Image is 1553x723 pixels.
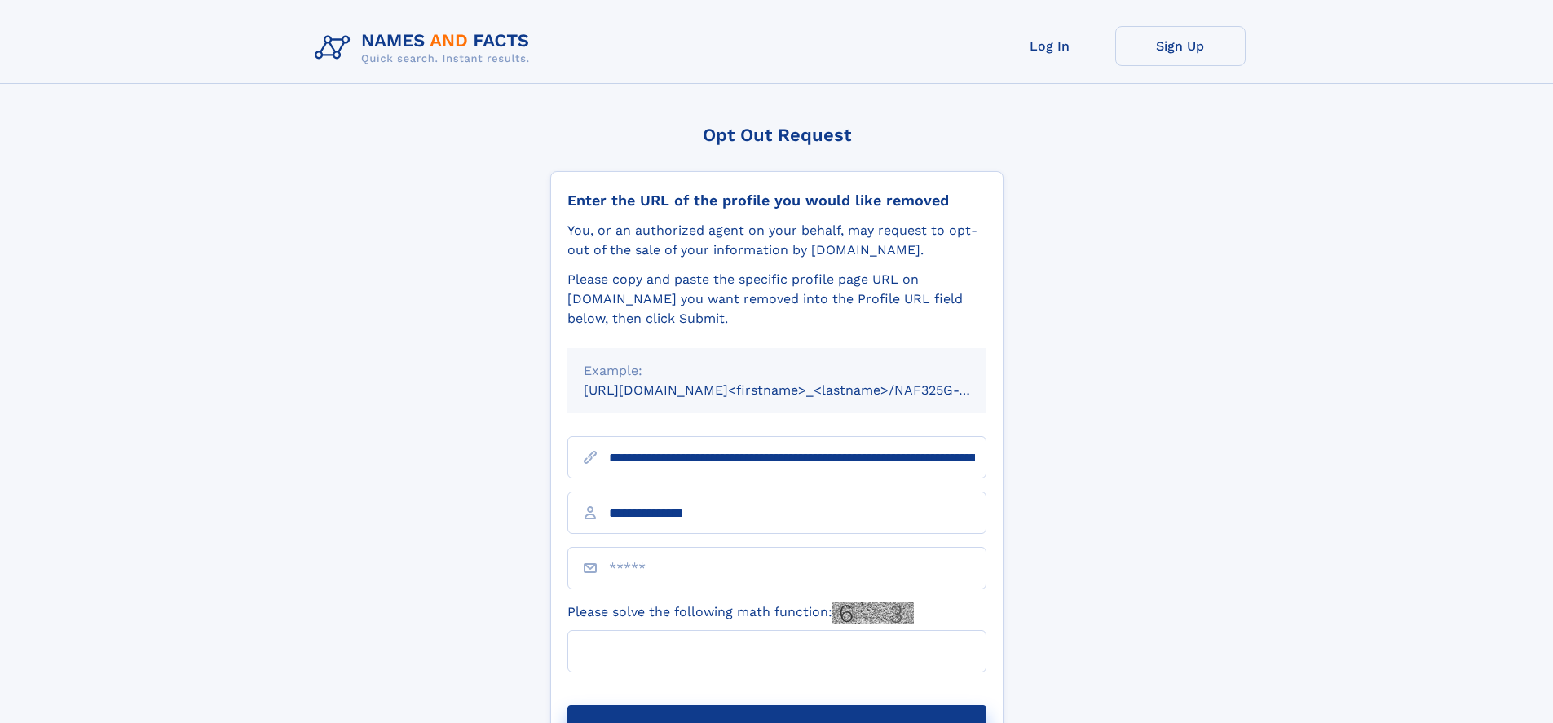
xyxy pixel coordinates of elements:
a: Sign Up [1115,26,1246,66]
label: Please solve the following math function: [567,602,914,624]
div: Example: [584,361,970,381]
div: Please copy and paste the specific profile page URL on [DOMAIN_NAME] you want removed into the Pr... [567,270,986,328]
a: Log In [985,26,1115,66]
div: Enter the URL of the profile you would like removed [567,192,986,209]
div: Opt Out Request [550,125,1004,145]
div: You, or an authorized agent on your behalf, may request to opt-out of the sale of your informatio... [567,221,986,260]
small: [URL][DOMAIN_NAME]<firstname>_<lastname>/NAF325G-xxxxxxxx [584,382,1017,398]
img: Logo Names and Facts [308,26,543,70]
